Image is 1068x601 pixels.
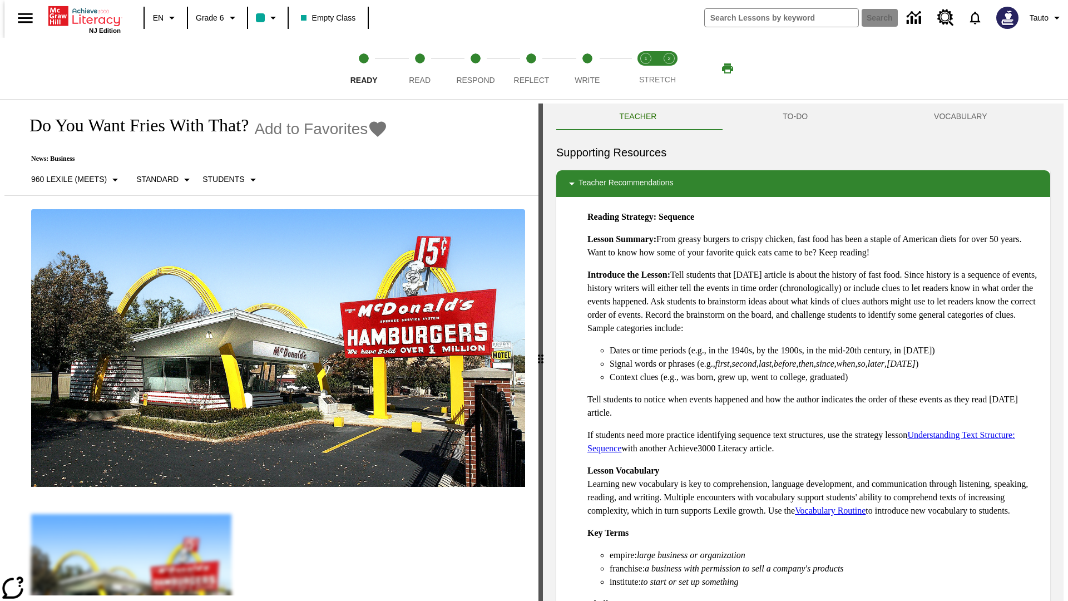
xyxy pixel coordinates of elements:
button: Open side menu [9,2,42,35]
a: Understanding Text Structure: Sequence [587,430,1015,453]
button: Select a new avatar [990,3,1025,32]
p: Tell students to notice when events happened and how the author indicates the order of these even... [587,393,1041,420]
div: Home [48,4,121,34]
p: Tell students that [DATE] article is about the history of fast food. Since history is a sequence ... [587,268,1041,335]
img: One of the first McDonald's stores, with the iconic red sign and golden arches. [31,209,525,487]
strong: Lesson Vocabulary [587,466,659,475]
button: Write step 5 of 5 [555,38,620,99]
button: Teacher [556,104,720,130]
em: large business or organization [637,550,745,560]
span: Write [575,76,600,85]
em: [DATE] [887,359,916,368]
button: Language: EN, Select a language [148,8,184,28]
span: Read [409,76,431,85]
a: Resource Center, Will open in new tab [931,3,961,33]
strong: Lesson Summary: [587,234,656,244]
li: Signal words or phrases (e.g., , , , , , , , , , ) [610,357,1041,371]
p: From greasy burgers to crispy chicken, fast food has been a staple of American diets for over 50 ... [587,233,1041,259]
div: Teacher Recommendations [556,170,1050,197]
a: Vocabulary Routine [795,506,866,515]
em: a business with permission to sell a company's products [645,564,844,573]
button: Stretch Respond step 2 of 2 [653,38,685,99]
a: Data Center [900,3,931,33]
em: then [798,359,814,368]
button: Read step 2 of 5 [387,38,452,99]
button: Select Lexile, 960 Lexile (Meets) [27,170,126,190]
button: Grade: Grade 6, Select a grade [191,8,244,28]
em: so [858,359,866,368]
button: Ready step 1 of 5 [332,38,396,99]
em: before [774,359,796,368]
a: Notifications [961,3,990,32]
li: Dates or time periods (e.g., in the 1940s, by the 1900s, in the mid-20th century, in [DATE]) [610,344,1041,357]
h6: Supporting Resources [556,144,1050,161]
span: Reflect [514,76,550,85]
strong: Sequence [659,212,694,221]
em: to start or set up something [641,577,739,587]
strong: Introduce the Lesson: [587,270,670,279]
text: 2 [667,56,670,61]
button: Scaffolds, Standard [132,170,198,190]
li: empire: [610,549,1041,562]
span: Grade 6 [196,12,224,24]
li: Context clues (e.g., was born, grew up, went to college, graduated) [610,371,1041,384]
p: Learning new vocabulary is key to comprehension, language development, and communication through ... [587,464,1041,518]
div: activity [543,104,1064,601]
div: reading [4,104,538,595]
strong: Reading Strategy: [587,212,656,221]
p: News: Business [18,155,388,163]
span: Add to Favorites [254,120,368,138]
li: franchise: [610,562,1041,575]
div: Press Enter or Spacebar and then press right and left arrow keys to move the slider [538,104,543,601]
p: If students need more practice identifying sequence text structures, use the strategy lesson with... [587,428,1041,455]
li: institute: [610,575,1041,589]
em: last [759,359,772,368]
span: Empty Class [301,12,356,24]
div: Instructional Panel Tabs [556,104,1050,130]
button: Profile/Settings [1025,8,1068,28]
p: 960 Lexile (Meets) [31,174,107,185]
span: NJ Edition [89,27,121,34]
button: Select Student [198,170,264,190]
span: EN [153,12,164,24]
button: Reflect step 4 of 5 [499,38,563,99]
button: TO-DO [720,104,871,130]
button: Print [710,58,745,78]
button: Stretch Read step 1 of 2 [630,38,662,99]
p: Students [202,174,244,185]
em: second [732,359,756,368]
button: VOCABULARY [871,104,1050,130]
input: search field [705,9,858,27]
button: Class color is teal. Change class color [251,8,284,28]
span: Ready [350,76,378,85]
span: STRETCH [639,75,676,84]
text: 1 [644,56,647,61]
em: since [816,359,834,368]
span: Tauto [1030,12,1049,24]
p: Teacher Recommendations [578,177,673,190]
img: Avatar [996,7,1018,29]
em: when [837,359,856,368]
strong: Key Terms [587,528,629,538]
button: Respond step 3 of 5 [443,38,508,99]
h1: Do You Want Fries With That? [18,115,249,136]
p: Standard [136,174,179,185]
em: later [868,359,884,368]
button: Add to Favorites - Do You Want Fries With That? [254,119,388,139]
em: first [715,359,730,368]
span: Respond [456,76,495,85]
